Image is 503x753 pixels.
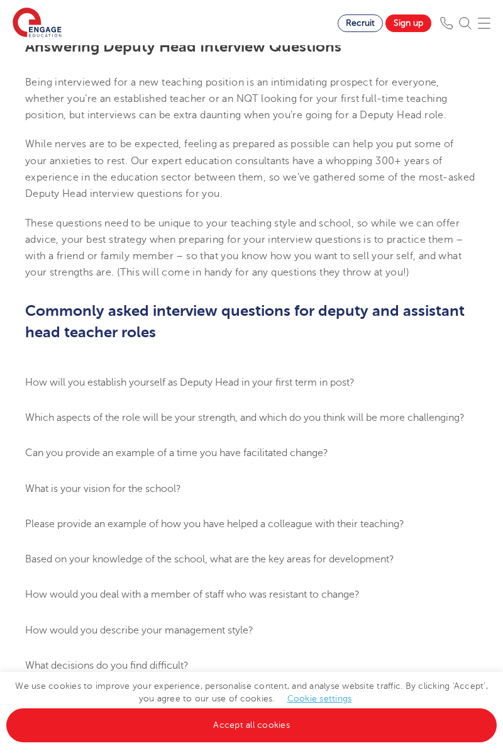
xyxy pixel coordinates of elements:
span: How would you describe your management style? [25,625,253,636]
span: While nerves are to be expected, feeling as prepared as possible can help you put some of your an... [25,138,475,199]
span: How would you deal with a member of staff who was resistant to change? [25,589,360,600]
span: What is your vision for the school? [25,483,181,494]
img: Phone [440,17,453,30]
a: Cookie settings [287,694,352,703]
span: Based on your knowledge of the school, what are the key areas for development? [25,554,394,565]
span: Which aspects of the role will be your strength, and which do you think will be more challenging? [25,412,465,423]
a: Recruit [338,14,383,32]
a: Accept all cookies [6,708,497,742]
span: Can you provide an example of a time you have facilitated change? [25,447,328,459]
a: Sign up [385,14,431,32]
span: Please provide an example of how you have helped a colleague with their teaching? [25,518,404,530]
span: Commonly asked interview questions for deputy and assistant head teacher roles [25,302,465,341]
p: These questions need to be unique to your teaching style and school, so while we can offer advice... [25,215,478,281]
span: What decisions do you find difficult? [25,660,189,671]
span: Being interviewed for a new teaching position is an intimidating prospect for everyone, whether y... [25,77,448,121]
span: We use cookies to improve your experience, personalise content, and analyse website traffic. By c... [6,681,497,730]
span: How will you establish yourself as Deputy Head in your first term in post? [25,377,355,388]
img: Engage Education [13,8,62,39]
span: Recruit [346,18,375,28]
img: Search [459,17,472,30]
h1: Answering Deputy Head Interview Questions [25,38,478,55]
img: Mobile Menu [478,17,490,30]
